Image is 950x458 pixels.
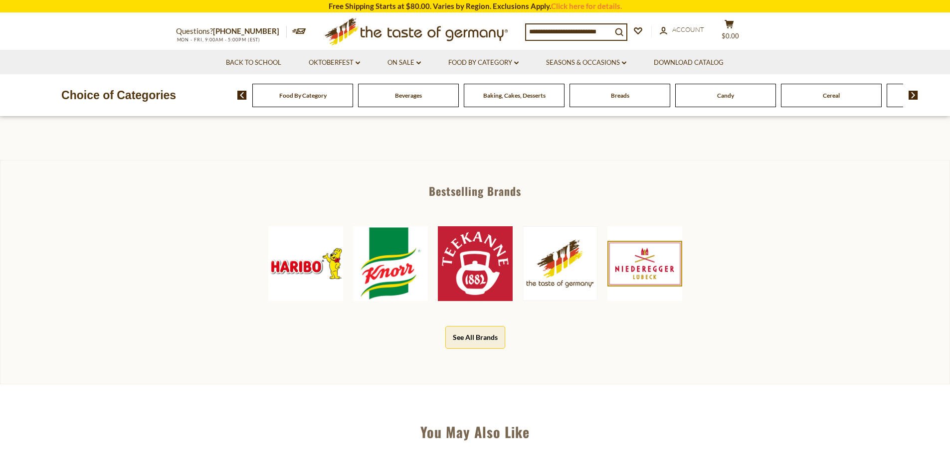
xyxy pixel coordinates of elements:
[176,37,261,42] span: MON - FRI, 9:00AM - 5:00PM (EST)
[0,185,950,196] div: Bestselling Brands
[717,92,734,99] a: Candy
[309,57,360,68] a: Oktoberfest
[237,91,247,100] img: previous arrow
[672,25,704,33] span: Account
[483,92,546,99] a: Baking, Cakes, Desserts
[654,57,724,68] a: Download Catalog
[129,409,822,450] div: You May Also Like
[715,19,745,44] button: $0.00
[551,1,622,10] a: Click here for details.
[353,226,428,301] img: Knorr
[823,92,840,99] a: Cereal
[448,57,519,68] a: Food By Category
[607,226,682,301] img: Niederegger
[176,25,287,38] p: Questions?
[279,92,327,99] a: Food By Category
[523,226,597,301] img: The Taste of Germany
[395,92,422,99] a: Beverages
[660,24,704,35] a: Account
[387,57,421,68] a: On Sale
[268,226,343,301] img: Haribo
[546,57,626,68] a: Seasons & Occasions
[438,226,513,301] img: Teekanne
[226,57,281,68] a: Back to School
[611,92,629,99] a: Breads
[722,32,739,40] span: $0.00
[909,91,918,100] img: next arrow
[445,326,505,348] button: See All Brands
[213,26,279,35] a: [PHONE_NUMBER]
